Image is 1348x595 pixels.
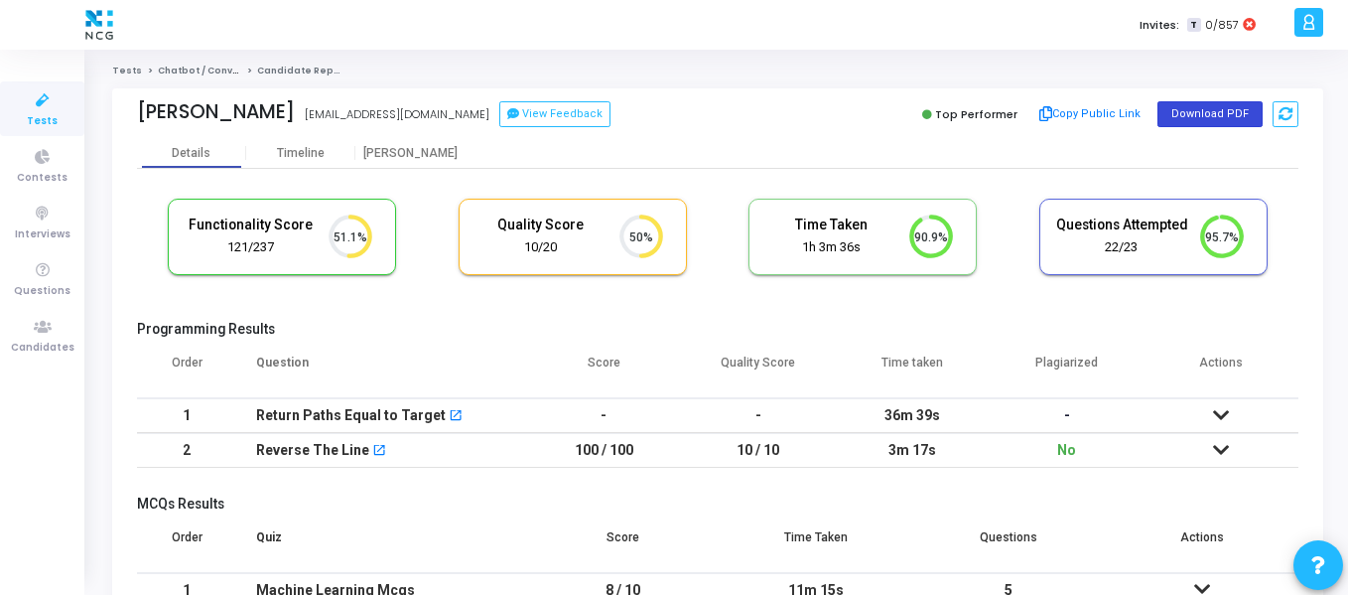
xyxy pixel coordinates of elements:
[836,433,991,468] td: 3m 17s
[15,226,70,243] span: Interviews
[527,433,682,468] td: 100 / 100
[681,433,836,468] td: 10 / 10
[256,434,369,467] div: Reverse The Line
[14,283,70,300] span: Questions
[527,398,682,433] td: -
[1106,518,1298,573] th: Actions
[681,398,836,433] td: -
[27,113,58,130] span: Tests
[527,343,682,398] th: Score
[527,518,720,573] th: Score
[1140,17,1179,34] label: Invites:
[137,518,236,573] th: Order
[11,340,74,357] span: Candidates
[935,106,1017,122] span: Top Performer
[80,5,118,45] img: logo
[112,65,1323,77] nav: breadcrumb
[137,100,295,123] div: [PERSON_NAME]
[990,343,1145,398] th: Plagiarized
[137,398,236,433] td: 1
[305,106,489,123] div: [EMAIL_ADDRESS][DOMAIN_NAME]
[184,238,317,257] div: 121/237
[1205,17,1239,34] span: 0/857
[112,65,142,76] a: Tests
[1064,407,1070,423] span: -
[1157,101,1263,127] button: Download PDF
[137,343,236,398] th: Order
[277,146,325,161] div: Timeline
[236,343,527,398] th: Question
[257,65,348,76] span: Candidate Report
[1055,238,1188,257] div: 22/23
[1057,442,1076,458] span: No
[836,398,991,433] td: 36m 39s
[17,170,67,187] span: Contests
[1033,99,1147,129] button: Copy Public Link
[137,496,1298,513] h5: MCQs Results
[681,343,836,398] th: Quality Score
[499,101,610,127] button: View Feedback
[720,518,912,573] th: Time Taken
[836,343,991,398] th: Time taken
[372,445,386,459] mat-icon: open_in_new
[1145,343,1299,398] th: Actions
[912,518,1105,573] th: Questions
[764,238,897,257] div: 1h 3m 36s
[137,433,236,468] td: 2
[137,321,1298,338] h5: Programming Results
[236,518,527,573] th: Quiz
[355,146,465,161] div: [PERSON_NAME]
[764,217,897,233] h5: Time Taken
[449,410,463,424] mat-icon: open_in_new
[184,217,317,233] h5: Functionality Score
[172,146,210,161] div: Details
[158,65,408,76] a: Chatbot / Conversational AI Engineer Assessment
[1055,217,1188,233] h5: Questions Attempted
[474,238,607,257] div: 10/20
[256,399,446,432] div: Return Paths Equal to Target
[1187,18,1200,33] span: T
[474,217,607,233] h5: Quality Score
